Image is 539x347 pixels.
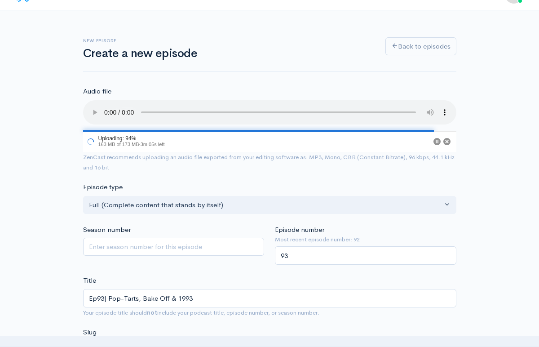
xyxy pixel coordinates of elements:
[83,196,456,214] button: Full (Complete content that stands by itself)
[147,309,157,316] strong: not
[83,38,375,43] h6: New episode
[385,37,456,56] a: Back to episodes
[83,238,265,256] input: Enter season number for this episode
[83,182,123,192] label: Episode type
[275,246,456,265] input: Enter episode number
[433,138,441,145] button: Pause
[83,131,434,132] div: 94%
[275,225,324,235] label: Episode number
[443,138,451,145] button: Cancel
[89,200,442,210] div: Full (Complete content that stands by itself)
[83,86,111,97] label: Audio file
[83,327,97,338] label: Slug
[83,309,319,316] small: Your episode title should include your podcast title, episode number, or season number.
[83,153,455,171] small: ZenCast recommends uploading an audio file exported from your editing software as: MP3, Mono, CBR...
[98,142,165,147] span: 163 MB of 173 MB · 3m 05s left
[83,225,131,235] label: Season number
[98,136,165,141] div: Uploading: 94%
[83,289,456,307] input: What is the episode's title?
[275,235,456,244] small: Most recent episode number: 92
[83,131,167,152] div: Uploading
[83,276,96,286] label: Title
[83,47,375,60] h1: Create a new episode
